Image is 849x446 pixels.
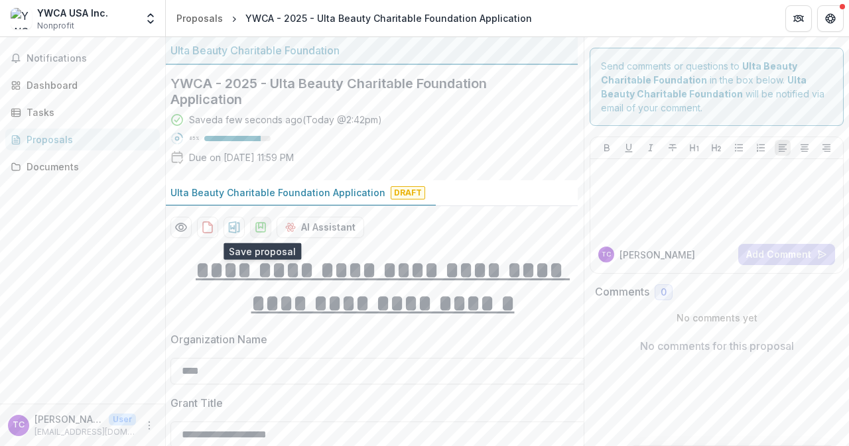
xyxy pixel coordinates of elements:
p: User [109,414,136,425]
button: Align Right [818,140,834,156]
p: Ulta Beauty Charitable Foundation Application [170,186,385,199]
a: Proposals [5,129,160,150]
button: Align Center [797,140,813,156]
div: Ulta Beauty Charitable Foundation [170,42,567,58]
button: Partners [785,5,812,32]
span: Draft [391,186,425,199]
button: download-proposal [224,217,245,238]
div: Taylor Conner [602,251,611,258]
button: Heading 1 [686,140,702,156]
p: Grant Title [170,395,223,411]
button: download-proposal [197,217,218,238]
span: Notifications [27,53,155,64]
a: Documents [5,156,160,178]
span: Nonprofit [37,20,74,32]
button: Preview 0717063f-e323-423e-a371-a33b97b770c2-0.pdf [170,217,192,238]
button: Strike [665,140,681,156]
p: [PERSON_NAME] [620,248,695,262]
a: Proposals [171,9,228,28]
button: Align Left [775,140,791,156]
h2: Comments [595,286,649,298]
button: Heading 2 [708,140,724,156]
div: Dashboard [27,78,149,92]
img: YWCA USA Inc. [11,8,32,29]
div: Taylor Conner [13,421,25,429]
span: 0 [661,287,667,298]
div: Proposals [176,11,223,25]
button: Bold [599,140,615,156]
button: Add Comment [738,244,835,265]
button: AI Assistant [277,217,364,238]
button: Get Help [817,5,844,32]
button: Ordered List [753,140,769,156]
p: No comments yet [595,311,838,325]
p: [PERSON_NAME] [34,412,103,426]
button: download-proposal [250,217,271,238]
a: Tasks [5,101,160,123]
button: Italicize [643,140,659,156]
div: Send comments or questions to in the box below. will be notified via email of your comment. [590,48,844,126]
p: 85 % [189,134,199,143]
p: No comments for this proposal [640,338,794,354]
p: Organization Name [170,331,267,347]
div: Documents [27,160,149,174]
a: Dashboard [5,74,160,96]
p: [EMAIL_ADDRESS][DOMAIN_NAME] [34,426,136,438]
button: Underline [621,140,637,156]
button: Notifications [5,48,160,69]
h2: YWCA - 2025 - Ulta Beauty Charitable Foundation Application [170,76,546,107]
div: Saved a few seconds ago ( Today @ 2:42pm ) [189,113,382,127]
div: Tasks [27,105,149,119]
p: Due on [DATE] 11:59 PM [189,150,294,164]
div: Proposals [27,133,149,146]
button: Open entity switcher [141,5,160,32]
div: YWCA - 2025 - Ulta Beauty Charitable Foundation Application [245,11,532,25]
div: YWCA USA Inc. [37,6,108,20]
nav: breadcrumb [171,9,537,28]
button: More [141,418,157,433]
button: Bullet List [731,140,747,156]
